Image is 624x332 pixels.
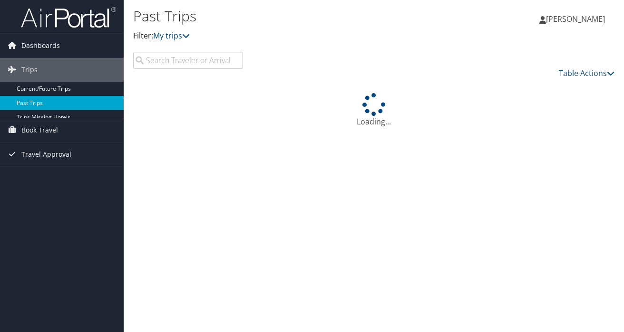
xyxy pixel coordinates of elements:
a: [PERSON_NAME] [539,5,614,33]
a: My trips [153,30,190,41]
a: Table Actions [559,68,614,78]
span: Travel Approval [21,142,71,166]
input: Search Traveler or Arrival City [133,52,243,69]
span: Trips [21,58,38,82]
div: Loading... [133,93,614,127]
span: [PERSON_NAME] [546,14,605,24]
span: Dashboards [21,34,60,57]
h1: Past Trips [133,6,454,26]
span: Book Travel [21,118,58,142]
img: airportal-logo.png [21,6,116,28]
p: Filter: [133,30,454,42]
